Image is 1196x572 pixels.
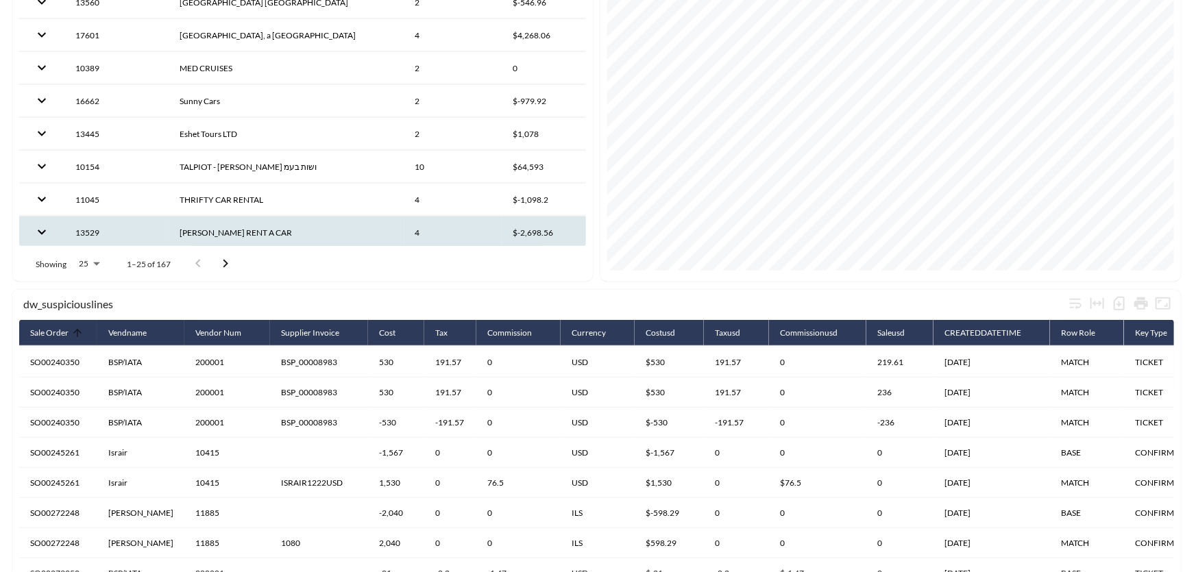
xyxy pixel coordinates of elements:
th: -1,567 [368,438,424,468]
th: 191.57 [704,377,769,408]
th: TICKET [1124,347,1196,377]
div: Tax [435,325,448,341]
th: 13529 [64,216,169,249]
span: Tax [435,325,465,341]
th: 0 [424,528,476,558]
th: 11045 [64,184,169,216]
span: Cost [379,325,413,341]
th: 0 [476,377,561,408]
span: Vendor Num [195,325,259,341]
div: Cost [379,325,395,341]
th: USD [561,377,635,408]
th: ILS [561,528,635,558]
th: 530 [368,377,424,408]
button: expand row [30,56,53,79]
th: $598.29 [635,528,704,558]
th: 10415 [184,468,270,498]
th: 0 [866,528,933,558]
th: CONFIRM [1124,468,1196,498]
th: 0 [866,498,933,528]
th: 1080 [270,528,368,558]
th: 0 [769,377,866,408]
th: 219.61 [866,347,933,377]
th: -191.57 [704,408,769,438]
th: 0 [769,528,866,558]
div: Toggle table layout between fixed and auto (default: auto) [1086,293,1108,314]
th: TALPIOT - י הלל ושות בעמ [169,151,404,183]
button: Go to next page [212,250,239,277]
th: 0 [424,498,476,528]
th: 11885 [184,498,270,528]
span: Costusd [646,325,693,341]
th: 10389 [64,52,169,84]
th: 0 [866,468,933,498]
th: SHLOMO SIXT RENT A CAR [169,216,404,249]
div: Saleusd [877,325,905,341]
th: ILS [561,498,635,528]
div: Key Type [1135,325,1167,341]
th: 236 [866,377,933,408]
th: 19/01/2023 [933,498,1050,528]
th: -236 [866,408,933,438]
div: CREATEDDATETIME [944,325,1021,341]
div: Row Role [1061,325,1095,341]
th: SO00245261 [19,468,97,498]
th: BSP/IATA [97,377,184,408]
th: 0 [769,438,866,468]
th: $-1,567 [635,438,704,468]
th: THRIFTY CAR RENTAL [169,184,404,216]
th: -191.57 [424,408,476,438]
span: Row Role [1061,325,1113,341]
th: $1,530 [635,468,704,498]
th: CONFIRM [1124,528,1196,558]
th: 24/01/2023 [933,438,1050,468]
span: Currency [572,325,624,341]
th: MED CRUISES [169,52,404,84]
th: 2 [404,118,502,150]
span: Commission [487,325,550,341]
th: 200001 [184,377,270,408]
th: 4 [404,19,502,51]
th: SO00245261 [19,438,97,468]
th: 2 [404,52,502,84]
th: USD [561,438,635,468]
div: Sale Order [30,325,69,341]
th: BASE [1050,438,1124,468]
button: expand row [30,221,53,244]
th: MATCH [1050,377,1124,408]
th: SO00240350 [19,408,97,438]
div: Number of rows selected for download: 15208 [1108,293,1130,314]
th: $-1,098.2 [502,184,586,216]
div: dw_suspiciouslines [23,297,1064,310]
th: 0 [424,468,476,498]
th: 16662 [64,85,169,117]
th: MATCH [1050,468,1124,498]
th: 0 [704,468,769,498]
th: 0 [769,498,866,528]
button: expand row [30,155,53,178]
th: $-530 [635,408,704,438]
th: USD [561,347,635,377]
button: Fullscreen [1152,293,1174,314]
th: $4,268.06 [502,19,586,51]
button: expand row [30,122,53,145]
th: $1,078 [502,118,586,150]
th: USD [561,468,635,498]
div: Commission [487,325,532,341]
button: expand row [30,89,53,112]
span: Supplier Invoice [281,325,357,341]
button: expand row [30,188,53,211]
th: 530 [368,347,424,377]
th: 0 [704,528,769,558]
th: USD [561,408,635,438]
th: -2,040 [368,498,424,528]
th: 2 [404,85,502,117]
span: Vendname [108,325,164,341]
th: 0 [769,408,866,438]
th: BSP_00008983 [270,408,368,438]
th: 0 [502,52,586,84]
th: BSP_00008983 [270,347,368,377]
th: 0 [476,528,561,558]
th: TICKET [1124,377,1196,408]
th: Eshet Tours LTD [169,118,404,150]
